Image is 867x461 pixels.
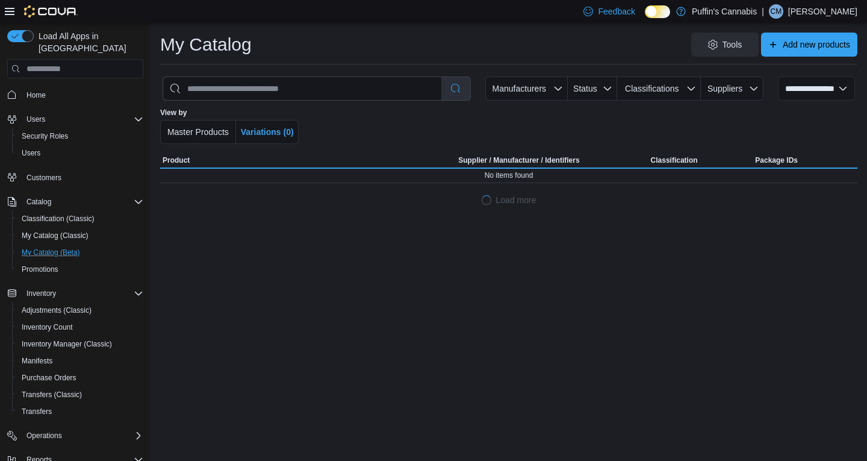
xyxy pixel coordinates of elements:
h1: My Catalog [160,33,252,57]
span: Promotions [17,262,143,277]
span: Security Roles [22,131,68,141]
span: No items found [485,171,533,180]
span: Adjustments (Classic) [22,306,92,315]
a: Transfers (Classic) [17,387,87,402]
button: My Catalog (Beta) [12,244,148,261]
a: Purchase Orders [17,371,81,385]
span: Manufacturers [493,84,546,93]
span: Customers [26,173,61,183]
a: Classification (Classic) [17,212,99,226]
span: My Catalog (Beta) [22,248,80,257]
span: Transfers [17,404,143,419]
span: Inventory Count [17,320,143,334]
span: Dark Mode [645,18,645,19]
button: Users [2,111,148,128]
span: Classification [651,155,698,165]
button: Status [568,77,618,101]
span: Inventory Manager (Classic) [22,339,112,349]
button: Manufacturers [485,77,567,101]
label: View by [160,108,187,118]
span: Transfers (Classic) [17,387,143,402]
button: Transfers (Classic) [12,386,148,403]
button: My Catalog (Classic) [12,227,148,244]
button: Catalog [22,195,56,209]
span: Operations [26,431,62,441]
span: Tools [722,39,742,51]
span: Purchase Orders [22,373,76,383]
button: Purchase Orders [12,369,148,386]
span: Status [573,84,597,93]
span: Customers [22,170,143,185]
button: Tools [691,33,759,57]
button: Home [2,86,148,103]
p: Puffin's Cannabis [692,4,757,19]
span: CM [771,4,782,19]
span: Catalog [26,197,51,207]
button: LoadingLoad more [477,188,541,212]
a: Home [22,88,51,102]
a: Promotions [17,262,63,277]
a: Inventory Manager (Classic) [17,337,117,351]
span: Transfers [22,407,52,416]
button: Customers [2,169,148,186]
p: | [762,4,764,19]
button: Add new products [761,33,857,57]
button: Users [12,145,148,162]
span: Load more [496,194,536,206]
span: My Catalog (Beta) [17,245,143,260]
span: Classifications [625,84,679,93]
span: Add new products [783,39,850,51]
span: Variations (0) [241,127,294,137]
button: Users [22,112,50,127]
img: Cova [24,5,78,17]
button: Security Roles [12,128,148,145]
span: Load All Apps in [GEOGRAPHIC_DATA] [34,30,143,54]
span: My Catalog (Classic) [22,231,89,240]
div: Supplier / Manufacturer / Identifiers [458,155,579,165]
button: Variations (0) [236,120,299,144]
button: Inventory Manager (Classic) [12,336,148,353]
a: Security Roles [17,129,73,143]
a: Adjustments (Classic) [17,303,96,318]
span: Suppliers [707,84,742,93]
span: Master Products [167,127,229,137]
span: Inventory Count [22,322,73,332]
span: Feedback [598,5,635,17]
button: Transfers [12,403,148,420]
span: Manifests [17,354,143,368]
span: Inventory [22,286,143,301]
span: Supplier / Manufacturer / Identifiers [441,155,579,165]
button: Suppliers [701,77,763,101]
button: Adjustments (Classic) [12,302,148,319]
a: Inventory Count [17,320,78,334]
a: My Catalog (Classic) [17,228,93,243]
span: Classification (Classic) [17,212,143,226]
a: Manifests [17,354,57,368]
a: Transfers [17,404,57,419]
span: Home [26,90,46,100]
a: Customers [22,171,66,185]
span: Users [22,148,40,158]
button: Catalog [2,193,148,210]
button: Operations [22,428,67,443]
span: Users [17,146,143,160]
span: Manifests [22,356,52,366]
button: Operations [2,427,148,444]
span: Operations [22,428,143,443]
button: Promotions [12,261,148,278]
button: Classification (Classic) [12,210,148,227]
span: Catalog [22,195,143,209]
span: Home [22,87,143,102]
span: Inventory Manager (Classic) [17,337,143,351]
button: Classifications [617,77,701,101]
div: Curtis Muir [769,4,783,19]
span: Product [163,155,190,165]
button: Inventory [22,286,61,301]
span: Purchase Orders [17,371,143,385]
a: My Catalog (Beta) [17,245,85,260]
span: Users [22,112,143,127]
button: Manifests [12,353,148,369]
span: Users [26,114,45,124]
span: Promotions [22,265,58,274]
span: Inventory [26,289,56,298]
